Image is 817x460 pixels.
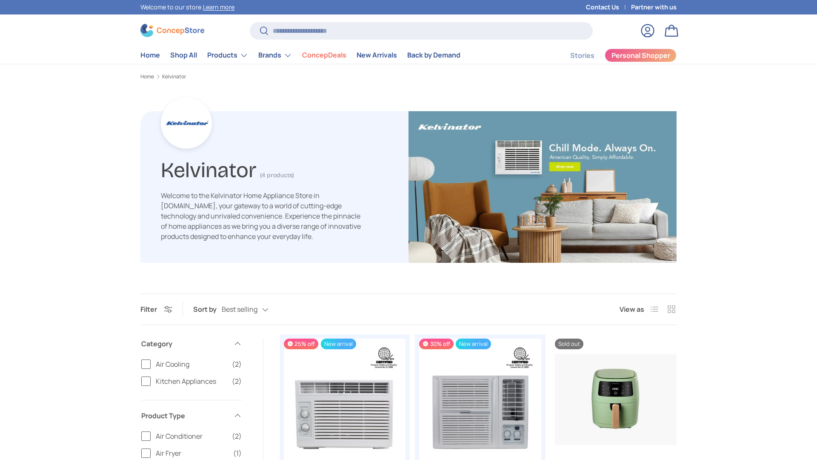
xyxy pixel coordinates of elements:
img: Kelvinator [408,111,677,263]
a: Partner with us [631,3,677,12]
span: Personal Shopper [611,52,670,59]
a: New Arrivals [357,47,397,63]
p: Welcome to the Kelvinator Home Appliance Store in [DOMAIN_NAME], your gateway to a world of cutti... [161,190,361,241]
summary: Product Type [141,400,242,431]
a: Personal Shopper [605,49,677,62]
nav: Breadcrumbs [140,73,677,80]
button: Best selling [222,302,286,317]
span: New arrival [456,339,491,349]
span: (4 products) [260,172,294,179]
summary: Category [141,328,242,359]
span: 25% off [284,339,318,349]
a: Stories [570,47,594,64]
span: Air Fryer [156,448,228,458]
span: View as [620,304,644,314]
a: Shop All [170,47,197,63]
span: Air Cooling [156,359,227,369]
a: Home [140,47,160,63]
nav: Primary [140,47,460,64]
img: ConcepStore [140,24,204,37]
nav: Secondary [550,47,677,64]
span: Filter [140,305,157,314]
a: Contact Us [586,3,631,12]
a: Brands [258,47,292,64]
span: (2) [232,431,242,441]
span: 30% off [419,339,453,349]
summary: Products [202,47,253,64]
label: Sort by [193,304,222,314]
span: (2) [232,376,242,386]
a: Home [140,74,154,79]
span: Product Type [141,411,228,421]
span: (1) [233,448,242,458]
a: Products [207,47,248,64]
a: Kelvinator [162,74,186,79]
span: Air Conditioner [156,431,227,441]
summary: Brands [253,47,297,64]
span: (2) [232,359,242,369]
a: ConcepDeals [302,47,346,63]
span: Category [141,339,228,349]
a: Learn more [203,3,234,11]
span: New arrival [321,339,356,349]
h1: Kelvinator [161,154,257,183]
span: Kitchen Appliances [156,376,227,386]
a: Back by Demand [407,47,460,63]
span: Best selling [222,305,257,313]
span: Sold out [555,339,583,349]
p: Welcome to our store. [140,3,234,12]
button: Filter [140,305,172,314]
